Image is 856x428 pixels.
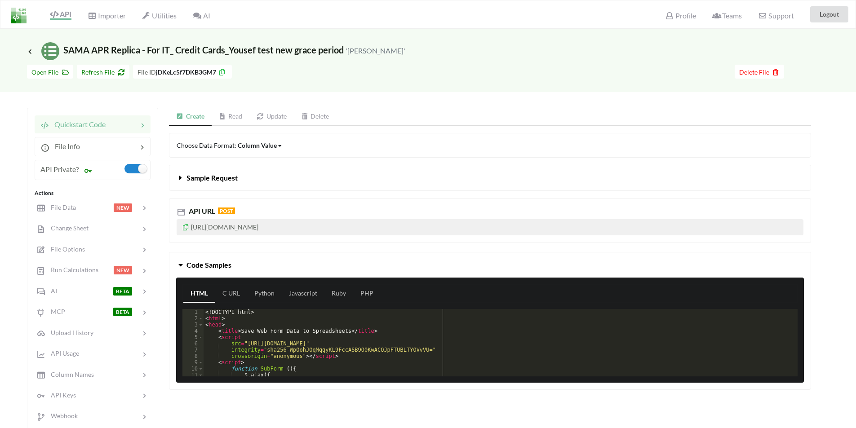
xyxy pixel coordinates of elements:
div: 11 [182,372,204,378]
span: Support [758,12,794,19]
span: Sample Request [186,173,238,182]
span: Refresh File [81,68,125,76]
span: MCP [45,308,65,315]
span: Delete File [739,68,780,76]
span: API Keys [45,391,76,399]
div: 7 [182,347,204,353]
span: File Info [49,142,80,150]
a: Create [169,108,212,126]
span: Choose Data Format: [177,141,283,149]
span: AI [45,287,57,295]
div: 4 [182,328,204,334]
img: /static/media/sheets.7a1b7961.svg [41,42,59,60]
a: Javascript [282,285,324,303]
span: Change Sheet [45,224,89,232]
b: jDKeLc5f7DKB3GM7 [156,68,216,76]
span: Utilities [142,11,177,20]
div: Column Value [238,141,277,150]
span: NEW [114,266,132,274]
span: File Options [45,245,85,253]
span: Webhook [45,412,78,419]
span: Importer [88,11,125,20]
span: BETA [113,287,132,296]
p: [URL][DOMAIN_NAME] [177,219,803,235]
div: 3 [182,322,204,328]
a: C URL [215,285,247,303]
a: Update [249,108,294,126]
div: 2 [182,315,204,322]
span: NEW [114,203,132,212]
span: BETA [113,308,132,316]
button: Delete File [735,65,784,79]
div: 10 [182,366,204,372]
button: Sample Request [169,165,811,190]
span: API [50,10,71,18]
a: HTML [183,285,215,303]
div: 8 [182,353,204,359]
a: PHP [353,285,381,303]
span: Run Calculations [45,266,98,274]
button: Open File [27,65,73,79]
a: Python [247,285,282,303]
span: Teams [712,11,742,20]
span: File Data [45,203,76,211]
span: Quickstart Code [49,120,106,128]
span: Column Names [45,371,94,378]
a: Read [212,108,250,126]
a: Ruby [324,285,353,303]
img: LogoIcon.png [11,8,27,23]
span: API Usage [45,349,79,357]
span: SAMA APR Replica - For IT_ Credit Cards_Yousef test new grace period [27,44,405,55]
span: API Private? [40,165,79,173]
span: File ID [137,68,156,76]
a: Delete [294,108,337,126]
div: 9 [182,359,204,366]
small: '[PERSON_NAME]' [346,46,405,55]
span: API URL [187,207,215,215]
button: Logout [810,6,848,22]
span: POST [218,207,235,214]
button: Refresh File [77,65,129,79]
div: Actions [35,189,151,197]
div: 5 [182,334,204,340]
span: Upload History [45,329,93,336]
span: AI [193,11,210,20]
span: Profile [665,11,696,20]
span: Open File [31,68,69,76]
span: Code Samples [186,260,231,269]
div: 1 [182,309,204,315]
div: 6 [182,340,204,347]
button: Code Samples [169,252,811,278]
